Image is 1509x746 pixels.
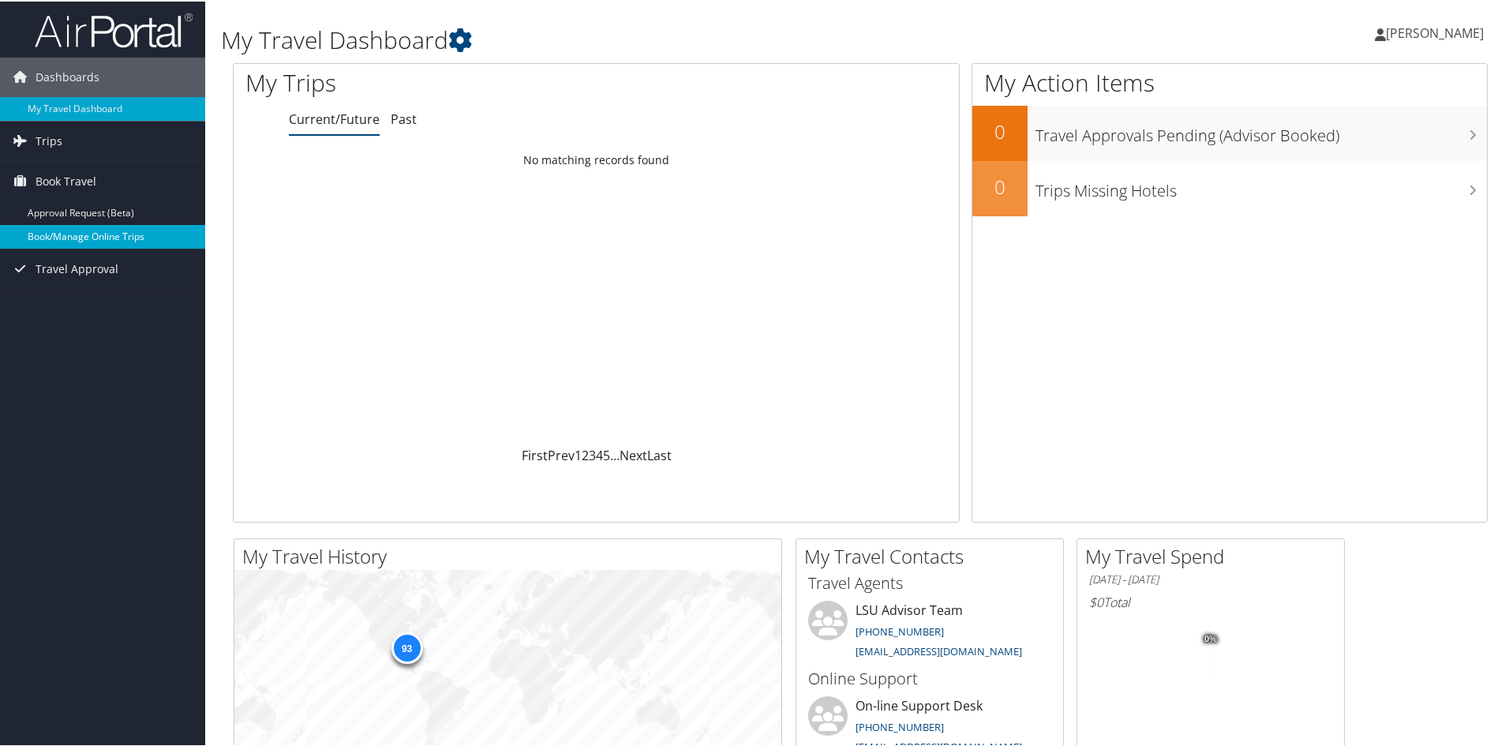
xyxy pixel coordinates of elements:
h1: My Travel Dashboard [221,22,1073,55]
a: 2 [582,445,589,463]
h2: My Travel History [242,542,781,568]
h2: 0 [972,117,1028,144]
a: 0Travel Approvals Pending (Advisor Booked) [972,104,1487,159]
td: No matching records found [234,144,959,173]
a: Current/Future [289,109,380,126]
a: 5 [603,445,610,463]
a: Next [620,445,647,463]
a: [EMAIL_ADDRESS][DOMAIN_NAME] [856,643,1022,657]
span: $0 [1089,592,1103,609]
span: Book Travel [36,160,96,200]
h2: My Travel Contacts [804,542,1063,568]
span: [PERSON_NAME] [1386,23,1484,40]
a: Prev [548,445,575,463]
h2: My Travel Spend [1085,542,1344,568]
h6: Total [1089,592,1332,609]
a: 4 [596,445,603,463]
h1: My Action Items [972,65,1487,98]
a: 0Trips Missing Hotels [972,159,1487,215]
a: Last [647,445,672,463]
h1: My Trips [245,65,645,98]
a: [PERSON_NAME] [1375,8,1500,55]
a: Past [391,109,417,126]
tspan: 0% [1204,633,1217,643]
h6: [DATE] - [DATE] [1089,571,1332,586]
span: Dashboards [36,56,99,96]
a: 1 [575,445,582,463]
h3: Travel Agents [808,571,1051,593]
div: 93 [391,631,422,662]
li: LSU Advisor Team [800,599,1059,664]
a: [PHONE_NUMBER] [856,623,944,637]
span: … [610,445,620,463]
span: Travel Approval [36,248,118,287]
h3: Online Support [808,666,1051,688]
a: [PHONE_NUMBER] [856,718,944,733]
a: 3 [589,445,596,463]
img: airportal-logo.png [35,10,193,47]
a: First [522,445,548,463]
h3: Travel Approvals Pending (Advisor Booked) [1035,115,1487,145]
span: Trips [36,120,62,159]
h3: Trips Missing Hotels [1035,171,1487,201]
h2: 0 [972,172,1028,199]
